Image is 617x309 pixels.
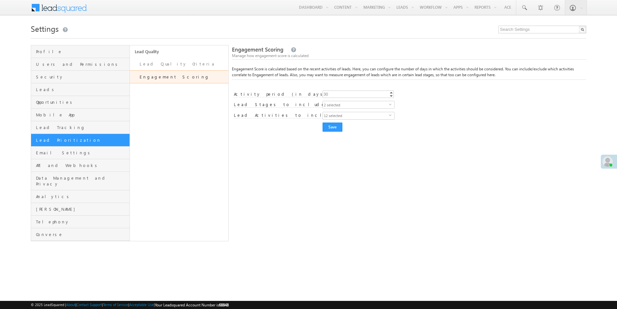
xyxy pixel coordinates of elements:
span: Settings [31,23,59,34]
a: Increment [389,91,394,94]
a: Leads [31,83,129,96]
span: Your Leadsquared Account Number is [155,303,229,307]
span: Users and Permissions [36,61,128,67]
span: Email Settings [36,150,128,156]
span: Leads [36,87,128,92]
div: Engagement Score is calculated based on the recent activities of leads. Here, you can configure t... [232,66,586,80]
span: 68848 [219,303,229,307]
a: Data Management and Privacy [31,172,129,190]
span: 12 selected [323,112,389,119]
span: Opportunities [36,99,128,105]
a: Lead Quality Criteria [130,58,228,70]
a: Profile [31,45,129,58]
a: About [66,303,75,307]
a: Lead Quality [130,45,228,58]
a: Contact Support [76,303,102,307]
span: Profile [36,49,128,54]
span: Converse [36,232,128,237]
span: select [389,103,394,106]
span: © 2025 LeadSquared | | | | | [31,302,229,308]
a: Lead Tracking [31,121,129,134]
label: Lead Stages to include [234,101,326,108]
span: Lead Tracking [36,125,128,130]
input: Search Settings [498,26,586,33]
div: Manage how engagement score is calculated [232,53,586,59]
a: Telephony [31,216,129,228]
a: Engagement Scoring [130,70,228,83]
a: Opportunities [31,96,129,109]
a: Acceptable Use [129,303,154,307]
a: API and Webhooks [31,159,129,172]
label: Lead Activities to include [234,112,337,118]
label: Activity period (in days) [234,91,326,97]
a: Converse [31,228,129,241]
span: 2 selected [323,101,389,108]
span: Lead Prioritization [36,137,128,143]
a: [PERSON_NAME] [31,203,129,216]
span: Data Management and Privacy [36,175,128,187]
a: Lead Prioritization [31,134,129,147]
a: Mobile App [31,109,129,121]
input: Save [323,123,342,132]
span: Security [36,74,128,80]
span: Telephony [36,219,128,225]
a: Users and Permissions [31,58,129,71]
div: 30 [323,90,329,98]
a: Security [31,71,129,83]
span: select [389,114,394,117]
a: Terms of Service [103,303,128,307]
span: Analytics [36,194,128,199]
span: Mobile App [36,112,128,118]
a: Email Settings [31,147,129,159]
span: API and Webhooks [36,162,128,168]
a: Analytics [31,190,129,203]
span: Engagement Scoring [232,46,283,53]
div: Email Link Clicked, Neutral Response to Email, Email Opened, Inbound Lead through Email, Positive... [323,112,394,120]
span: [PERSON_NAME] [36,206,128,212]
a: Decrement [389,94,394,98]
div: Prospect, Opportunity [323,101,394,109]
